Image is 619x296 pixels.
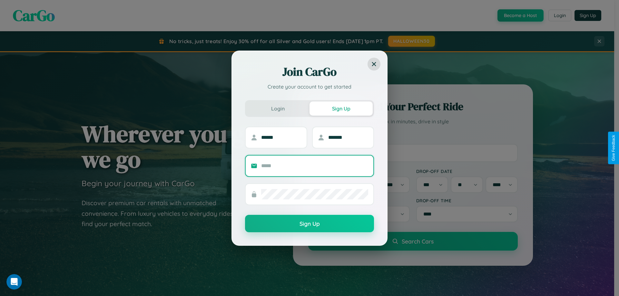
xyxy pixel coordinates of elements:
button: Sign Up [245,215,374,232]
iframe: Intercom live chat [6,274,22,290]
button: Login [246,101,309,116]
button: Sign Up [309,101,373,116]
p: Create your account to get started [245,83,374,91]
h2: Join CarGo [245,64,374,80]
div: Give Feedback [611,135,616,161]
